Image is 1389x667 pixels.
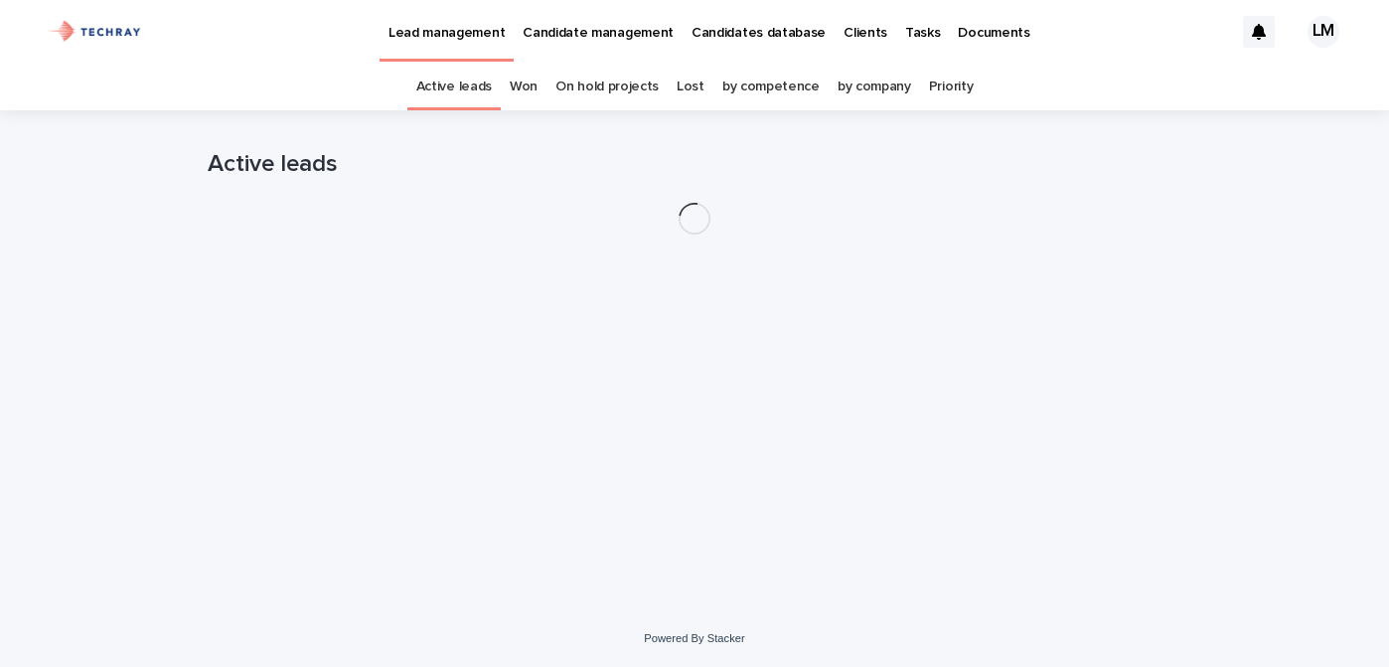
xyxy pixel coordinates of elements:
a: Active leads [416,64,492,110]
a: On hold projects [555,64,659,110]
h1: Active leads [208,150,1181,179]
a: by competence [722,64,820,110]
a: Powered By Stacker [644,632,744,644]
a: Won [510,64,538,110]
a: Lost [677,64,704,110]
div: LM [1308,16,1339,48]
a: Priority [929,64,974,110]
img: xG6Muz3VQV2JDbePcW7p [40,12,150,52]
a: by company [838,64,911,110]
